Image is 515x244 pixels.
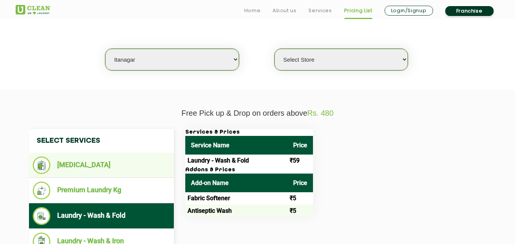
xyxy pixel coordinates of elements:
[185,174,287,192] th: Add-on Name
[273,6,296,15] a: About us
[185,129,313,136] h3: Services & Prices
[287,192,313,204] td: ₹5
[308,6,332,15] a: Services
[445,6,494,16] a: Franchise
[185,167,313,174] h3: Addons & Prices
[287,136,313,155] th: Price
[244,6,261,15] a: Home
[33,156,170,174] li: [MEDICAL_DATA]
[33,156,51,174] img: Dry Cleaning
[29,129,174,153] h4: Select Services
[185,204,287,217] td: Antiseptic Wash
[287,174,313,192] th: Price
[33,182,51,199] img: Premium Laundry Kg
[344,6,372,15] a: Pricing List
[33,207,170,225] li: Laundry - Wash & Fold
[185,192,287,204] td: Fabric Softener
[33,182,170,199] li: Premium Laundry Kg
[16,5,50,14] img: UClean Laundry and Dry Cleaning
[385,6,433,16] a: Login/Signup
[185,136,287,155] th: Service Name
[33,207,51,225] img: Laundry - Wash & Fold
[287,155,313,167] td: ₹59
[287,204,313,217] td: ₹5
[307,109,334,117] span: Rs. 480
[16,109,500,118] p: Free Pick up & Drop on orders above
[185,155,287,167] td: Laundry - Wash & Fold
